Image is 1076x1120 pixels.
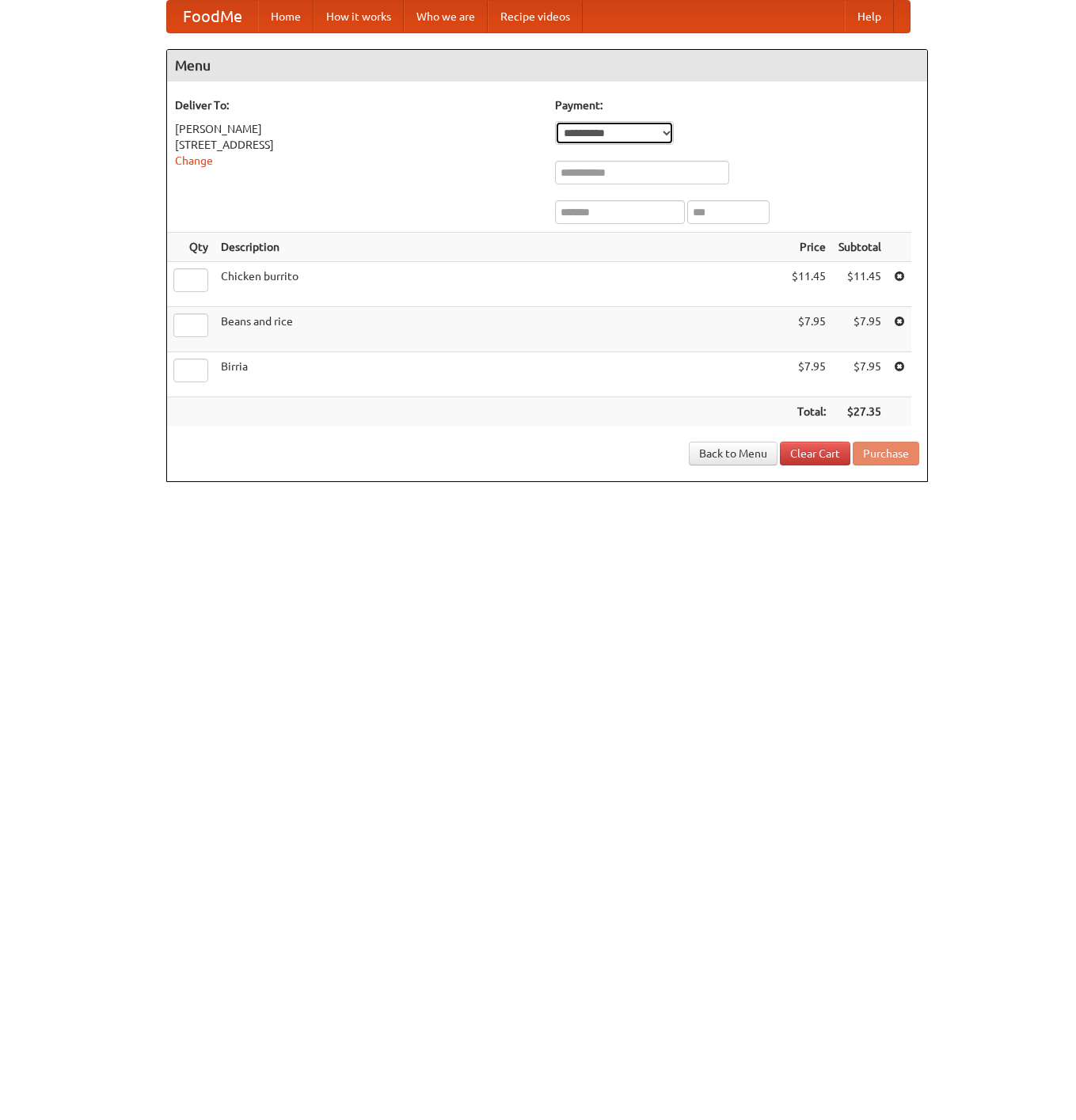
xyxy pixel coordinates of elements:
td: Chicken burrito [215,262,785,307]
td: Beans and rice [215,307,785,352]
a: Change [175,154,213,167]
h5: Deliver To: [175,97,539,113]
th: Price [785,233,832,262]
a: Back to Menu [689,442,778,465]
th: $27.35 [832,397,888,427]
a: Clear Cart [780,442,850,465]
td: $11.45 [785,262,832,307]
button: Purchase [853,442,919,465]
td: $7.95 [832,352,888,397]
a: How it works [314,1,404,32]
h4: Menu [167,50,927,82]
th: Description [215,233,785,262]
a: Home [258,1,314,32]
td: Birria [215,352,785,397]
td: $7.95 [832,307,888,352]
th: Qty [167,233,215,262]
th: Total: [785,397,832,427]
div: [PERSON_NAME] [175,121,539,137]
h5: Payment: [555,97,919,113]
td: $7.95 [785,307,832,352]
th: Subtotal [832,233,888,262]
div: [STREET_ADDRESS] [175,137,539,153]
a: Help [845,1,894,32]
a: Recipe videos [488,1,583,32]
td: $7.95 [785,352,832,397]
td: $11.45 [832,262,888,307]
a: FoodMe [167,1,258,32]
a: Who we are [404,1,488,32]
